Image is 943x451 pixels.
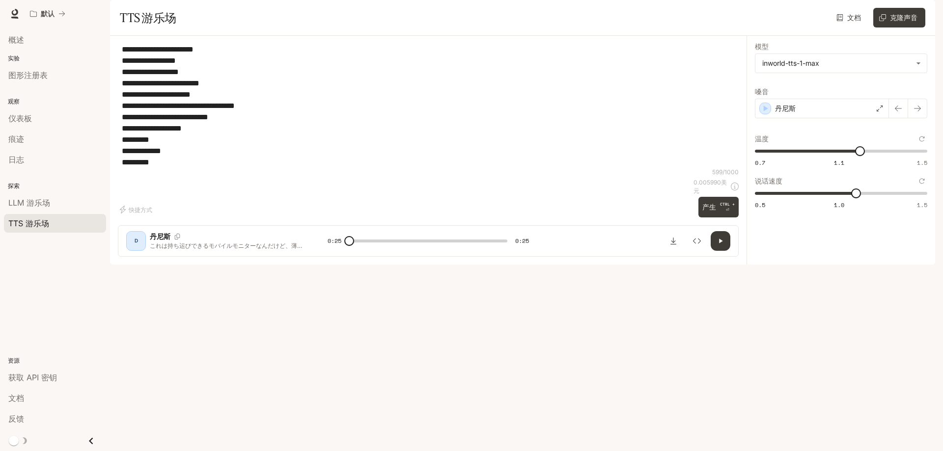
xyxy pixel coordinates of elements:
[150,232,170,240] font: 丹尼斯
[170,234,184,239] button: 复制语音ID
[328,237,341,245] font: 0:25
[834,201,844,209] font: 1.0
[834,8,865,27] a: 文档
[135,238,138,243] font: D
[129,206,152,213] font: 快捷方式
[755,87,769,96] font: 嗓音
[120,10,176,25] font: TTS 游乐场
[916,133,927,144] button: 重置为默认值
[41,9,55,18] font: 默认
[687,231,707,251] button: 检查
[726,208,729,212] font: ⏎
[755,177,782,185] font: 说话速度
[834,159,844,167] font: 1.1
[775,104,796,112] font: 丹尼斯
[118,202,156,217] button: 快捷方式
[890,13,917,22] font: 克隆声音
[755,159,765,167] font: 0.7
[917,201,927,209] font: 1.5
[762,59,819,67] font: inworld-tts-1-max
[755,54,927,73] div: inworld-tts-1-max
[916,176,927,186] button: 重置为默认值
[150,242,304,317] font: これは持ち运びできるモバイルモニターなんだけど、薄くてsuタイirisshuなだけじゃなく、背面に隠しメタルスタンドが付いていて、たった1本のケーブルでノートパソコンをミラーringu。縦横画面...
[720,202,735,207] font: CTRL +
[755,201,765,209] font: 0.5
[515,237,529,245] font: 0:25
[755,42,769,51] font: 模型
[917,159,927,167] font: 1.5
[873,8,925,27] button: 克隆声音
[26,4,70,24] button: 所有工作区
[702,203,716,211] font: 产生
[755,134,769,143] font: 温度
[847,13,861,22] font: 文档
[698,197,739,217] button: 产生CTRL +⏎
[664,231,683,251] button: 下载音频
